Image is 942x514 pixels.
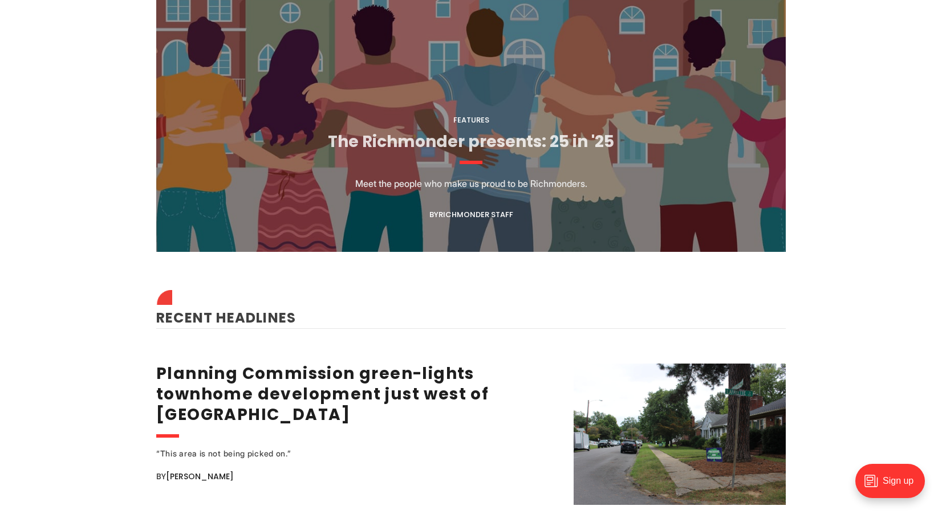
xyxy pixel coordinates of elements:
img: Planning Commission green-lights townhome development just west of Carytown [574,364,786,505]
a: [PERSON_NAME] [166,471,234,482]
a: Planning Commission green-lights townhome development just west of [GEOGRAPHIC_DATA] [156,362,489,426]
div: By [156,470,559,483]
a: The Richmonder presents: 25 in '25 [328,130,614,153]
iframe: portal-trigger [846,458,942,514]
a: Richmonder Staff [438,209,513,220]
h2: Recent Headlines [156,293,786,328]
p: Meet the people who make us proud to be Richmonders. [355,177,587,190]
div: By [429,210,513,219]
div: “This area is not being picked on.” [156,447,527,460]
a: Features [453,115,489,125]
